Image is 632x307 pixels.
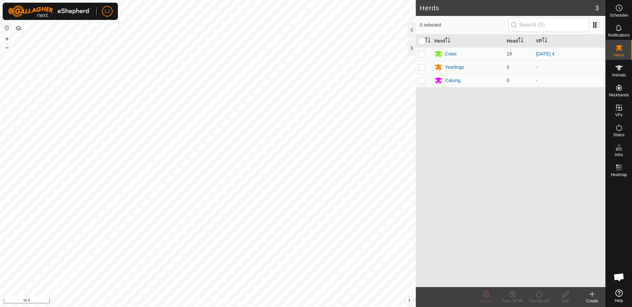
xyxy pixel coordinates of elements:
span: 0 selected [420,22,508,29]
span: Notifications [608,33,630,37]
span: 3 [595,3,599,13]
span: Neckbands [609,93,629,97]
p-sorticon: Activate to sort [425,38,430,44]
span: Herds [613,53,624,57]
p-sorticon: Activate to sort [445,38,450,44]
a: Contact Us [215,298,234,304]
th: Herd [432,35,504,48]
span: VPs [615,113,622,117]
img: Gallagher Logo [8,5,91,17]
span: Delete [480,299,492,303]
button: Map Layers [15,24,23,32]
span: Help [615,299,623,303]
a: Privacy Policy [182,298,207,304]
span: 0 [507,78,509,83]
input: Search (S) [508,18,589,32]
a: [DATE] 4 [536,51,555,56]
button: Reset Map [3,24,11,32]
span: Animals [612,73,626,77]
div: Calving [445,77,461,84]
p-sorticon: Activate to sort [518,38,523,44]
td: - [533,60,605,74]
td: - [533,74,605,87]
div: Open chat [609,267,629,287]
th: VP [533,35,605,48]
span: Heatmap [611,173,627,177]
span: i [408,297,410,303]
span: Schedules [609,13,628,17]
span: Status [613,133,624,137]
div: Create [579,298,605,304]
button: i [406,297,413,304]
span: LJ [105,8,110,15]
div: Yearlings [445,64,464,71]
div: Turn Off VP [499,298,526,304]
th: Head [504,35,533,48]
div: Cows [445,51,457,57]
div: Edit [552,298,579,304]
span: 0 [507,64,509,70]
h2: Herds [420,4,595,12]
p-sorticon: Activate to sort [542,38,547,44]
div: Turn On VP [526,298,552,304]
button: + [3,35,11,43]
button: – [3,44,11,51]
span: 19 [507,51,512,56]
a: Help [606,287,632,305]
span: Infra [615,153,623,157]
